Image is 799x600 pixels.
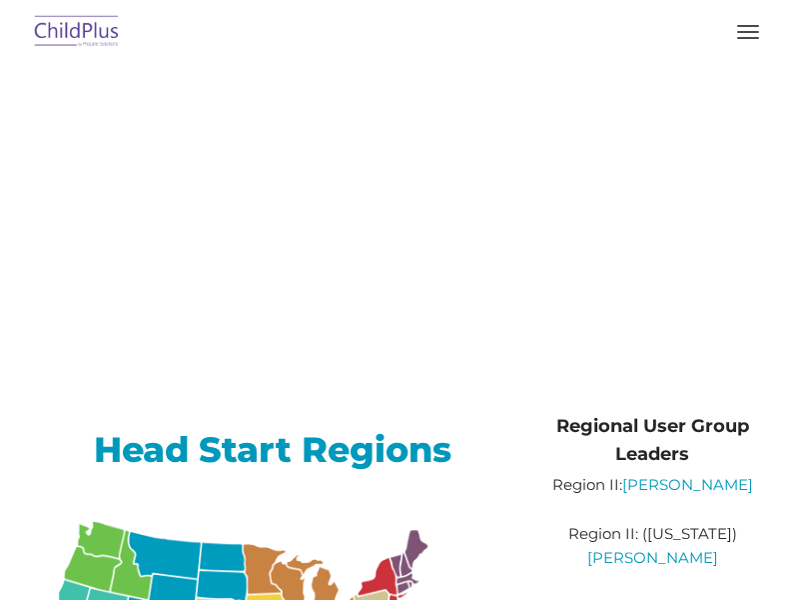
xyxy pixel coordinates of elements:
[35,427,511,472] h2: Head Start Regions
[541,473,764,497] p: Region II:
[541,412,764,468] h4: Regional User Group Leaders
[541,522,764,570] p: Region II: ([US_STATE])
[587,548,718,567] a: [PERSON_NAME]
[30,9,124,56] img: ChildPlus by Procare Solutions
[622,475,753,494] a: [PERSON_NAME]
